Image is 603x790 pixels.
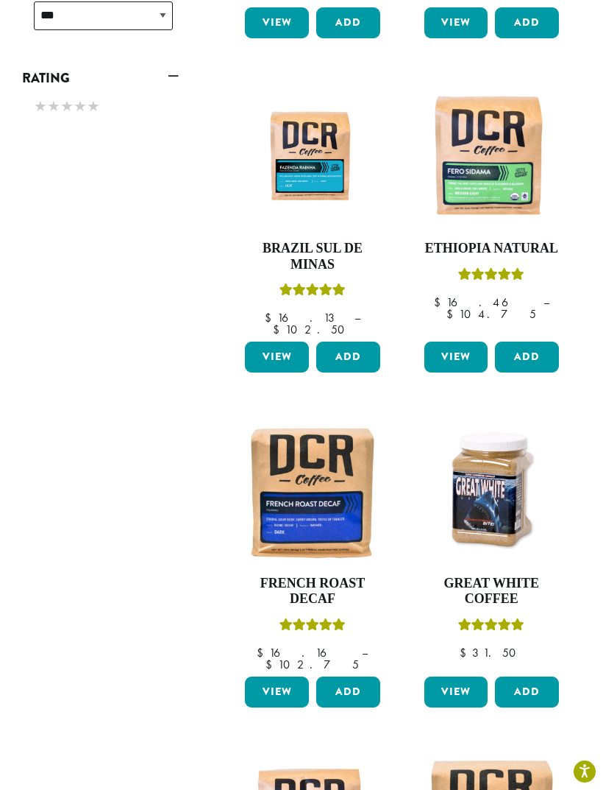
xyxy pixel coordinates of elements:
span: – [354,310,360,325]
div: Rating [22,91,179,124]
div: Rated 5.00 out of 5 [279,616,346,638]
span: ★ [34,96,47,117]
a: Brazil Sul De MinasRated 5.00 out of 5 [241,87,383,336]
a: Great White CoffeeRated 5.00 out of 5 $31.50 [421,421,563,671]
a: View [245,677,309,708]
a: View [424,7,488,38]
button: Add [316,677,380,708]
a: View [245,342,309,373]
button: Add [495,7,559,38]
span: $ [273,322,285,337]
button: Add [495,677,559,708]
h4: Great White Coffee [421,576,563,607]
bdi: 104.75 [446,306,536,322]
span: $ [434,295,446,310]
img: Great-White-Coffee.png [421,421,563,563]
bdi: 16.13 [265,310,340,325]
div: Rated 5.00 out of 5 [458,616,524,638]
bdi: 102.75 [265,657,359,672]
button: Add [316,7,380,38]
span: ★ [74,96,87,117]
button: Add [316,342,380,373]
a: View [245,7,309,38]
span: $ [446,306,459,322]
div: Rated 5.00 out of 5 [458,266,524,288]
img: DCR-Fero-Sidama-Coffee-Bag-2019-300x300.png [421,87,563,229]
span: $ [265,657,278,672]
span: – [362,645,368,660]
h4: Ethiopia Natural [421,241,563,257]
div: Rated 5.00 out of 5 [279,281,346,303]
bdi: 16.46 [434,295,529,310]
a: View [424,342,488,373]
span: $ [257,645,269,660]
span: $ [460,645,472,660]
h4: French Roast Decaf [241,576,383,607]
img: French-Roast-Decaf-12oz-300x300.jpg [241,421,383,563]
span: – [543,295,549,310]
a: View [424,677,488,708]
span: ★ [47,96,60,117]
button: Add [495,342,559,373]
bdi: 16.16 [257,645,348,660]
span: $ [265,310,277,325]
img: Fazenda-Rainha_12oz_Mockup.jpg [241,105,383,211]
a: Rating [22,66,179,91]
span: ★ [60,96,74,117]
bdi: 31.50 [460,645,523,660]
h4: Brazil Sul De Minas [241,241,383,272]
bdi: 102.50 [273,322,352,337]
a: French Roast DecafRated 5.00 out of 5 [241,421,383,671]
a: Ethiopia NaturalRated 5.00 out of 5 [421,87,563,336]
span: ★ [87,96,100,117]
